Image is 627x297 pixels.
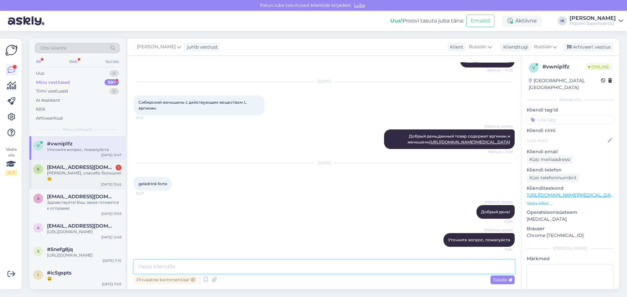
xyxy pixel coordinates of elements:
[47,141,72,147] span: #vwnip1fz
[493,277,512,283] span: Saada
[47,246,73,252] span: #5nefg8jq
[47,229,121,235] div: [URL][DOMAIN_NAME]
[109,88,119,95] div: 0
[47,223,115,229] span: adomaitienejurgita@gmail.com
[37,196,40,201] span: a
[563,43,613,52] div: Arhiveeri vestlus
[134,160,515,166] div: [DATE]
[47,276,121,282] div: 😃
[558,16,567,25] div: IK
[527,155,573,164] div: Küsi meiliaadressi
[101,182,121,187] div: [DATE] 13:42
[36,70,44,77] div: Uus
[527,115,614,125] input: Lisa tag
[390,17,464,25] div: Proovi tasuta juba täna:
[527,200,614,206] p: Vaata edasi ...
[109,70,119,77] div: 0
[485,124,513,129] span: [PERSON_NAME]
[136,115,160,120] span: 14:13
[469,43,487,51] span: Russian
[36,106,45,112] div: Kõik
[101,211,121,216] div: [DATE] 13:03
[38,272,39,277] span: i
[47,200,121,211] div: Здравствуйте! Ваш заказ готовится к отправке.
[104,57,120,66] div: Socials
[408,134,511,144] span: Добрый день,данный товар содержит аргинин и женьшень
[527,185,614,192] p: Klienditeekond
[137,43,176,51] span: [PERSON_NAME]
[527,209,614,216] p: Operatsioonisüsteem
[390,18,403,24] b: Uus!
[138,181,167,186] span: geladrink forte
[35,57,42,66] div: All
[37,249,40,254] span: 5
[352,2,367,8] span: Luba
[527,192,618,198] a: [URL][DOMAIN_NAME][MEDICAL_DATA]
[134,79,515,84] div: [DATE]
[542,63,586,71] div: # vwnip1fz
[527,245,614,251] div: [PERSON_NAME]
[527,148,614,155] p: Kliendi email
[532,65,535,70] span: v
[5,170,17,176] div: 2 / 3
[36,79,70,86] div: Minu vestlused
[47,147,121,153] div: Уточните вопрос, пожалуйста
[47,170,121,182] div: [PERSON_NAME], спасибо большое! ☺️
[487,68,513,73] span: Nähtud ✓ 14:26
[47,164,115,170] span: kolganovaana882@gmail.com
[527,173,579,182] div: Küsi telefoninumbrit
[527,255,614,262] p: Märkmed
[104,79,119,86] div: 99+
[37,143,40,148] span: v
[40,45,67,52] span: Otsi kliente
[527,97,614,103] div: Kliendi info
[5,146,17,176] div: Vaata siia
[570,16,616,21] div: [PERSON_NAME]
[429,140,510,144] a: [URL][DOMAIN_NAME][MEDICAL_DATA]
[527,167,614,173] p: Kliendi telefon
[47,252,121,258] div: [URL][DOMAIN_NAME]
[527,137,606,144] input: Lisa nimi
[502,15,542,27] div: Aktiivne
[485,200,513,205] span: [PERSON_NAME]
[501,44,528,51] div: Klienditugi
[466,15,494,27] button: Emailid
[36,115,63,122] div: Arhiveeritud
[447,44,463,51] div: Klient
[37,225,40,230] span: a
[448,237,510,242] span: Уточните вопрос, пожалуйста
[481,209,510,214] span: Добрый день!
[488,149,513,154] span: Nähtud ✓ 14:19
[63,126,92,132] span: Minu vestlused
[527,127,614,134] p: Kliendi nimi
[527,107,614,113] p: Kliendi tag'id
[488,219,513,224] span: 13:54
[36,97,60,104] div: AI Assistent
[136,191,160,196] span: 13:47
[527,232,614,239] p: Chrome [TECHNICAL_ID]
[5,44,18,56] img: Askly Logo
[37,167,40,171] span: k
[47,194,115,200] span: arbo.kivi@gmail.com
[102,282,121,287] div: [DATE] 11:05
[47,270,72,276] span: #ic5gspts
[68,57,79,66] div: Web
[529,77,601,91] div: [GEOGRAPHIC_DATA], [GEOGRAPHIC_DATA]
[534,43,552,51] span: Russian
[586,63,612,70] span: Online
[185,44,218,51] div: juhib vestlust
[138,100,247,111] span: Сибирский женьшень с действующим веществом L аргинин.
[570,21,616,26] div: Fitpoint Superfood OÜ
[488,247,513,252] span: 13:54
[101,235,121,240] div: [DATE] 12:49
[103,258,121,263] div: [DATE] 11:10
[570,16,623,26] a: [PERSON_NAME]Fitpoint Superfood OÜ
[527,216,614,223] p: [MEDICAL_DATA]
[36,88,68,95] div: Tiimi vestlused
[134,275,198,284] div: Privaatne kommentaar
[101,153,121,157] div: [DATE] 13:47
[485,228,513,233] span: [PERSON_NAME]
[527,225,614,232] p: Brauser
[116,165,121,171] div: 1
